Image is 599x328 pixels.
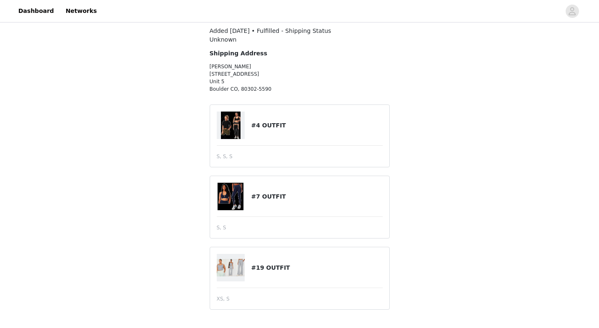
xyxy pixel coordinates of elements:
[251,192,382,201] h4: #7 OUTFIT
[217,259,245,276] img: #19 OUTFIT
[60,2,102,20] a: Networks
[251,263,382,272] h4: #19 OUTFIT
[13,2,59,20] a: Dashboard
[217,295,230,303] span: XS, S
[221,112,241,139] img: #4 OUTFIT
[217,153,233,160] span: S, S, S
[210,49,345,58] h4: Shipping Address
[218,183,243,210] img: #7 OUTFIT
[251,121,382,130] h4: #4 OUTFIT
[210,27,331,43] span: Added [DATE] • Fulfilled - Shipping Status Unknown
[568,5,576,18] div: avatar
[210,63,345,93] p: [PERSON_NAME] [STREET_ADDRESS] Unit 5 Boulder CO, 80302-5590
[217,224,226,231] span: S, S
